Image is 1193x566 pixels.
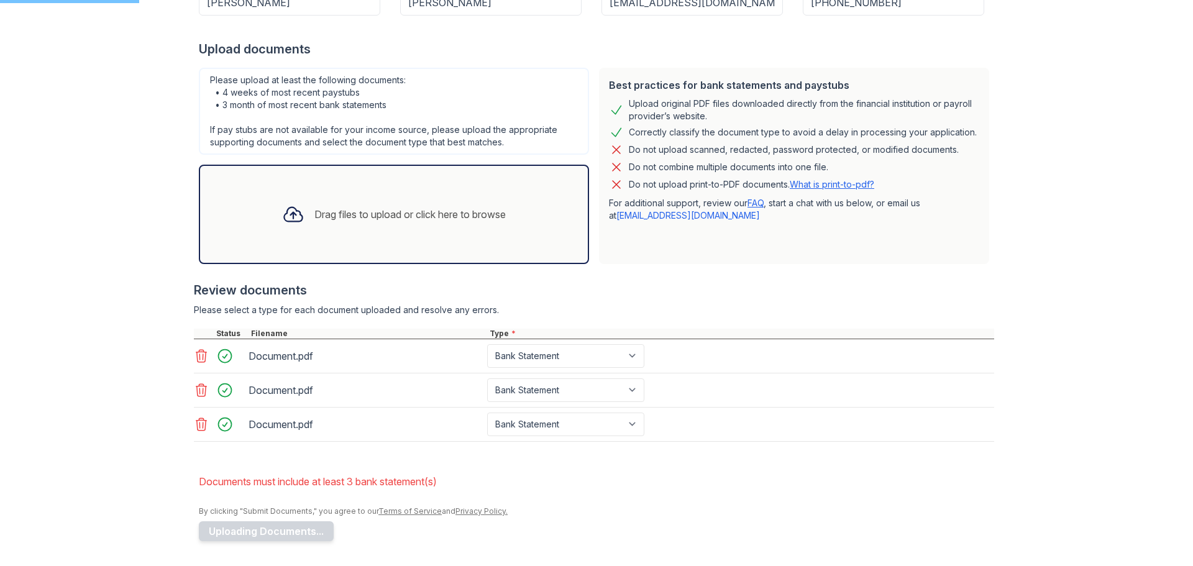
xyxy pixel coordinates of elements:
div: Do not upload scanned, redacted, password protected, or modified documents. [629,142,959,157]
p: Do not upload print-to-PDF documents. [629,178,874,191]
div: Type [487,329,994,339]
div: Status [214,329,249,339]
div: Please select a type for each document uploaded and resolve any errors. [194,304,994,316]
a: Terms of Service [378,506,442,516]
p: For additional support, review our , start a chat with us below, or email us at [609,197,979,222]
div: Review documents [194,281,994,299]
div: Upload original PDF files downloaded directly from the financial institution or payroll provider’... [629,98,979,122]
a: Privacy Policy. [455,506,508,516]
div: Please upload at least the following documents: • 4 weeks of most recent paystubs • 3 month of mo... [199,68,589,155]
a: [EMAIL_ADDRESS][DOMAIN_NAME] [616,210,760,221]
a: FAQ [747,198,764,208]
div: Document.pdf [249,380,482,400]
li: Documents must include at least 3 bank statement(s) [199,469,994,494]
div: Best practices for bank statements and paystubs [609,78,979,93]
div: Do not combine multiple documents into one file. [629,160,828,175]
div: Document.pdf [249,346,482,366]
div: Upload documents [199,40,994,58]
div: Document.pdf [249,414,482,434]
a: What is print-to-pdf? [790,179,874,189]
button: Uploading Documents... [199,521,334,541]
div: Drag files to upload or click here to browse [314,207,506,222]
div: By clicking "Submit Documents," you agree to our and [199,506,994,516]
div: Correctly classify the document type to avoid a delay in processing your application. [629,125,977,140]
div: Filename [249,329,487,339]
